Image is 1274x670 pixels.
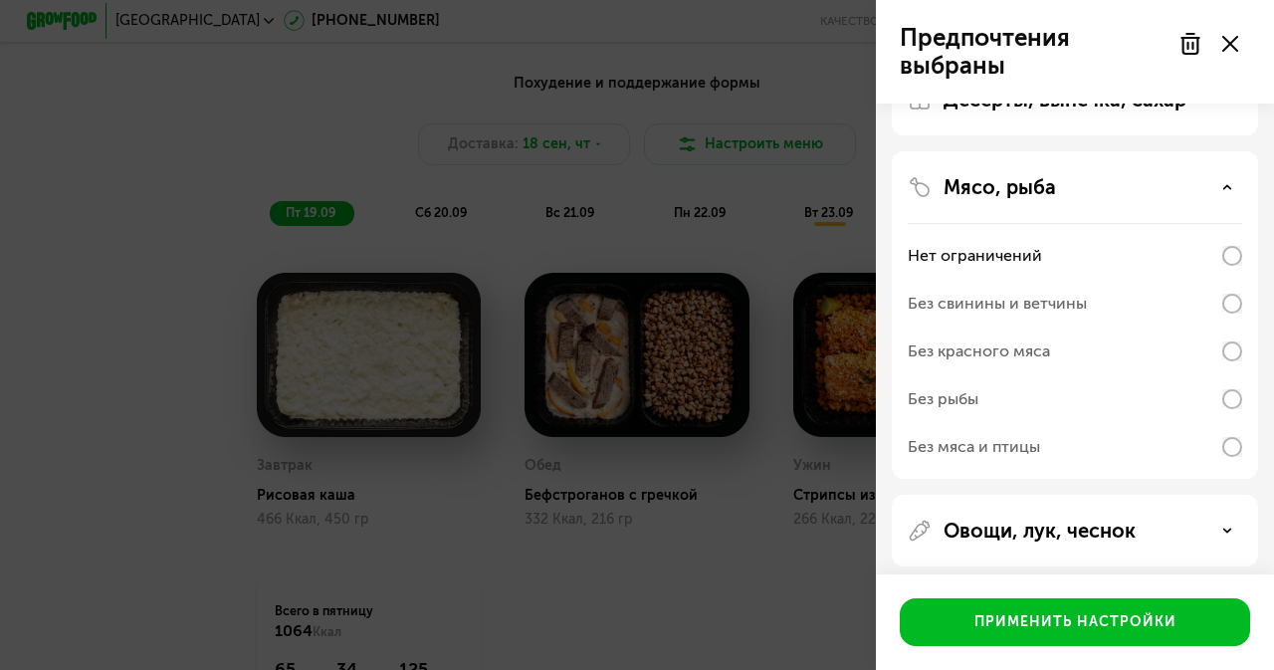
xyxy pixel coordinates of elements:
[944,519,1136,543] p: Овощи, лук, чеснок
[908,292,1087,316] div: Без свинины и ветчины
[974,612,1176,632] div: Применить настройки
[908,387,978,411] div: Без рыбы
[908,244,1042,268] div: Нет ограничений
[908,339,1050,363] div: Без красного мяса
[900,24,1167,80] p: Предпочтения выбраны
[908,435,1040,459] div: Без мяса и птицы
[944,175,1056,199] p: Мясо, рыба
[900,598,1250,646] button: Применить настройки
